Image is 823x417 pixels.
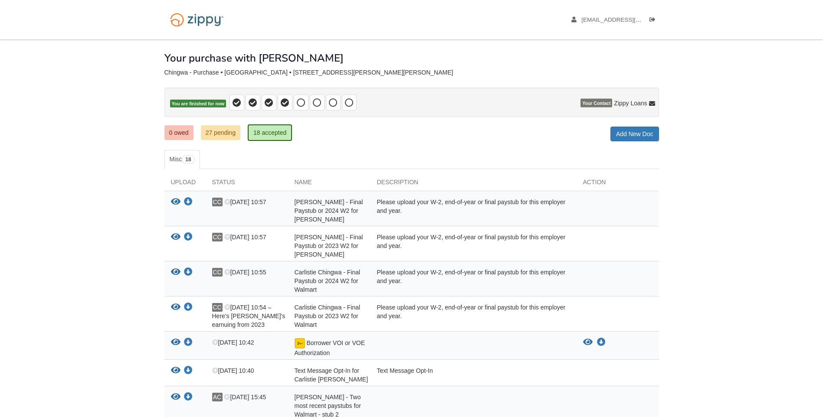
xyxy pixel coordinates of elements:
div: Description [371,178,577,191]
a: Download Borrower VOI or VOE Authorization [597,339,606,346]
span: CC [212,198,223,206]
span: CC [212,233,223,241]
span: [PERSON_NAME] - Final Paystub or 2024 W2 for [PERSON_NAME] [295,199,363,223]
div: Status [206,178,288,191]
button: View Carlistie Chingwa - Final Paystub or 2024 W2 for Walmart [171,268,180,277]
a: Download Carlistie Chingwa - Final Paystub or 2023 W2 for Walmart [184,304,193,311]
div: Please upload your W-2, end-of-year or final paystub for this employer and year. [371,303,577,329]
button: View Anakin Chingwa - Final Paystub or 2024 W2 for MCDONALD'S [171,198,180,207]
button: View Borrower VOI or VOE Authorization [171,338,180,347]
span: CC [212,268,223,277]
span: Text Message Opt-In for Carlistie [PERSON_NAME] [295,367,368,383]
span: Carlistie Chingwa - Final Paystub or 2024 W2 for Walmart [295,269,361,293]
button: View Carlistie Chingwa - Two most recent paystubs for Walmart - stub 2 [171,393,180,402]
div: Upload [164,178,206,191]
a: Download Anakin Chingwa - Final Paystub or 2024 W2 for MCDONALD'S [184,199,193,206]
span: achingwa1990@gmail.com [581,16,681,23]
div: Text Message Opt-In [371,366,577,384]
a: Download Anakin Chingwa - Final Paystub or 2023 W2 for MCDONALD'S [184,234,193,241]
a: Download Text Message Opt-In for Carlistie Jean Chingwa [184,368,193,375]
a: Misc [164,150,200,169]
div: Please upload your W-2, end-of-year or final paystub for this employer and year. [371,268,577,294]
div: Chingwa - Purchase • [GEOGRAPHIC_DATA] • [STREET_ADDRESS][PERSON_NAME][PERSON_NAME] [164,69,659,76]
span: [DATE] 15:45 [224,394,266,401]
div: Please upload your W-2, end-of-year or final paystub for this employer and year. [371,198,577,224]
a: Log out [649,16,659,25]
span: [DATE] 10:55 [224,269,266,276]
span: [DATE] 10:57 [224,199,266,205]
span: Borrower VOI or VOE Authorization [295,339,365,356]
a: Download Carlistie Chingwa - Two most recent paystubs for Walmart - stub 2 [184,394,193,401]
a: 0 owed [164,125,193,140]
button: View Carlistie Chingwa - Final Paystub or 2023 W2 for Walmart [171,303,180,312]
span: Zippy Loans [614,99,647,108]
button: View Borrower VOI or VOE Authorization [583,338,593,347]
h1: Your purchase with [PERSON_NAME] [164,52,344,64]
a: Download Borrower VOI or VOE Authorization [184,339,193,346]
span: [DATE] 10:54 – Here's [PERSON_NAME]'s earnuing from 2023 [212,304,285,328]
a: 18 accepted [248,124,292,141]
a: Download Carlistie Chingwa - Final Paystub or 2024 W2 for Walmart [184,269,193,276]
span: CC [212,303,223,312]
a: 27 pending [201,125,240,140]
div: Please upload your W-2, end-of-year or final paystub for this employer and year. [371,233,577,259]
img: Document accepted [295,338,305,349]
span: [PERSON_NAME] - Final Paystub or 2023 W2 for [PERSON_NAME] [295,234,363,258]
span: 18 [182,155,194,164]
span: Your Contact [580,99,612,108]
div: Name [288,178,371,191]
button: View Anakin Chingwa - Final Paystub or 2023 W2 for MCDONALD'S [171,233,180,242]
img: Logo [164,9,229,31]
span: You are finished for now [170,100,226,108]
span: AC [212,393,223,401]
div: Action [577,178,659,191]
span: Carlistie Chingwa - Final Paystub or 2023 W2 for Walmart [295,304,361,328]
span: [DATE] 10:40 [212,367,254,374]
span: [DATE] 10:57 [224,234,266,241]
a: edit profile [571,16,681,25]
button: View Text Message Opt-In for Carlistie Jean Chingwa [171,366,180,375]
a: Add New Doc [610,127,659,141]
span: [DATE] 10:42 [212,339,254,346]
